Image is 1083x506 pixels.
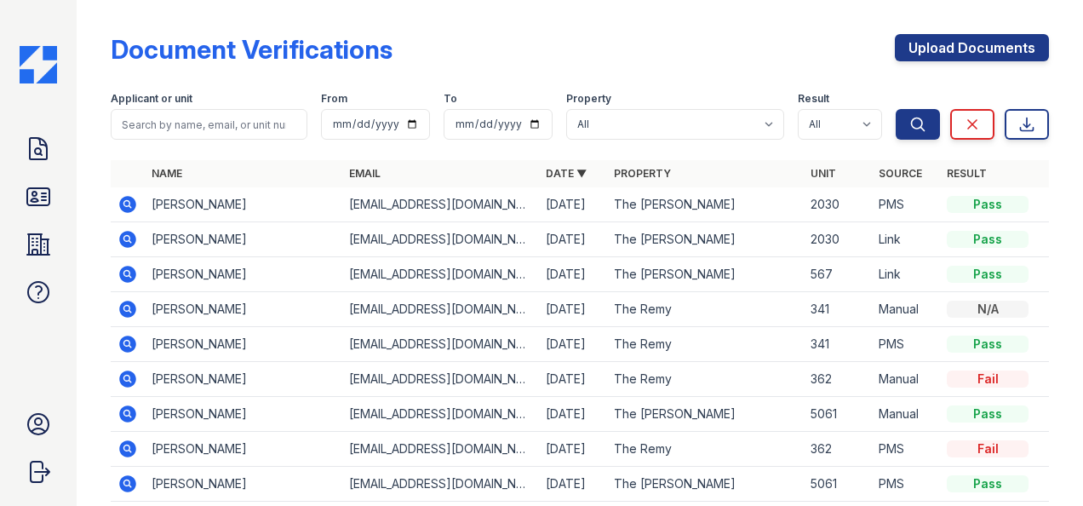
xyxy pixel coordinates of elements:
[607,292,804,327] td: The Remy
[947,301,1029,318] div: N/A
[342,467,539,502] td: [EMAIL_ADDRESS][DOMAIN_NAME]
[607,362,804,397] td: The Remy
[111,109,307,140] input: Search by name, email, or unit number
[804,257,872,292] td: 567
[342,187,539,222] td: [EMAIL_ADDRESS][DOMAIN_NAME]
[539,187,607,222] td: [DATE]
[342,292,539,327] td: [EMAIL_ADDRESS][DOMAIN_NAME]
[349,167,381,180] a: Email
[607,327,804,362] td: The Remy
[872,257,940,292] td: Link
[20,46,57,83] img: CE_Icon_Blue-c292c112584629df590d857e76928e9f676e5b41ef8f769ba2f05ee15b207248.png
[539,467,607,502] td: [DATE]
[947,440,1029,457] div: Fail
[342,327,539,362] td: [EMAIL_ADDRESS][DOMAIN_NAME]
[607,187,804,222] td: The [PERSON_NAME]
[607,397,804,432] td: The [PERSON_NAME]
[607,467,804,502] td: The [PERSON_NAME]
[804,327,872,362] td: 341
[804,187,872,222] td: 2030
[444,92,457,106] label: To
[947,231,1029,248] div: Pass
[798,92,829,106] label: Result
[539,292,607,327] td: [DATE]
[539,362,607,397] td: [DATE]
[947,475,1029,492] div: Pass
[947,266,1029,283] div: Pass
[947,196,1029,213] div: Pass
[546,167,587,180] a: Date ▼
[539,327,607,362] td: [DATE]
[947,336,1029,353] div: Pass
[872,327,940,362] td: PMS
[607,222,804,257] td: The [PERSON_NAME]
[145,362,341,397] td: [PERSON_NAME]
[872,432,940,467] td: PMS
[804,292,872,327] td: 341
[607,432,804,467] td: The Remy
[342,257,539,292] td: [EMAIL_ADDRESS][DOMAIN_NAME]
[145,222,341,257] td: [PERSON_NAME]
[804,432,872,467] td: 362
[872,397,940,432] td: Manual
[145,257,341,292] td: [PERSON_NAME]
[145,397,341,432] td: [PERSON_NAME]
[804,362,872,397] td: 362
[811,167,836,180] a: Unit
[947,371,1029,388] div: Fail
[879,167,922,180] a: Source
[111,34,393,65] div: Document Verifications
[145,432,341,467] td: [PERSON_NAME]
[342,222,539,257] td: [EMAIL_ADDRESS][DOMAIN_NAME]
[614,167,671,180] a: Property
[145,467,341,502] td: [PERSON_NAME]
[539,432,607,467] td: [DATE]
[111,92,192,106] label: Applicant or unit
[947,405,1029,423] div: Pass
[895,34,1049,61] a: Upload Documents
[804,397,872,432] td: 5061
[539,397,607,432] td: [DATE]
[342,432,539,467] td: [EMAIL_ADDRESS][DOMAIN_NAME]
[804,467,872,502] td: 5061
[321,92,347,106] label: From
[872,187,940,222] td: PMS
[566,92,611,106] label: Property
[539,222,607,257] td: [DATE]
[342,362,539,397] td: [EMAIL_ADDRESS][DOMAIN_NAME]
[342,397,539,432] td: [EMAIL_ADDRESS][DOMAIN_NAME]
[145,292,341,327] td: [PERSON_NAME]
[947,167,987,180] a: Result
[145,327,341,362] td: [PERSON_NAME]
[539,257,607,292] td: [DATE]
[872,362,940,397] td: Manual
[872,292,940,327] td: Manual
[152,167,182,180] a: Name
[607,257,804,292] td: The [PERSON_NAME]
[872,222,940,257] td: Link
[804,222,872,257] td: 2030
[872,467,940,502] td: PMS
[145,187,341,222] td: [PERSON_NAME]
